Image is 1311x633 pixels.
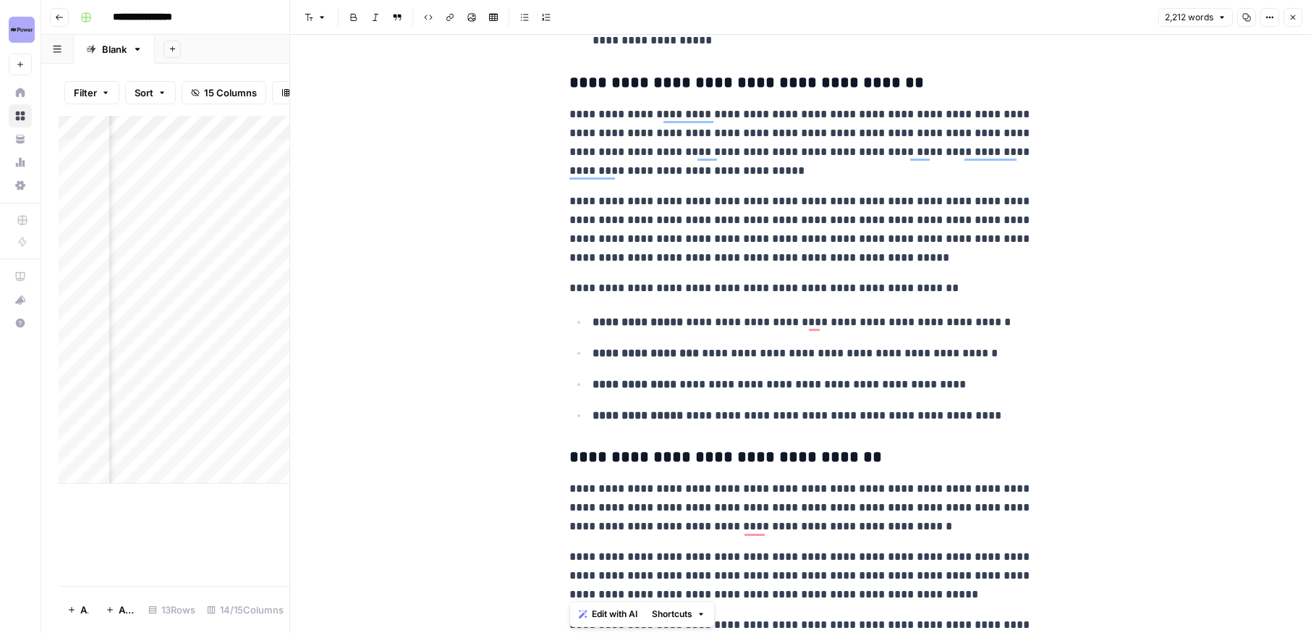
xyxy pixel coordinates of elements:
[201,598,289,621] div: 14/15 Columns
[9,311,32,335] button: Help + Support
[9,289,31,311] div: What's new?
[1158,8,1233,27] button: 2,212 words
[592,608,637,621] span: Edit with AI
[9,288,32,311] button: What's new?
[9,127,32,151] a: Your Data
[97,598,143,621] button: Add 10 Rows
[652,608,692,621] span: Shortcuts
[9,151,32,174] a: Usage
[573,605,643,624] button: Edit with AI
[135,85,153,100] span: Sort
[64,81,119,104] button: Filter
[102,42,127,56] div: Blank
[74,85,97,100] span: Filter
[9,17,35,43] img: Power Digital Logo
[125,81,176,104] button: Sort
[74,35,155,64] a: Blank
[646,605,711,624] button: Shortcuts
[9,265,32,288] a: AirOps Academy
[119,603,134,617] span: Add 10 Rows
[59,598,97,621] button: Add Row
[204,85,257,100] span: 15 Columns
[143,598,201,621] div: 13 Rows
[9,81,32,104] a: Home
[1165,11,1213,24] span: 2,212 words
[80,603,88,617] span: Add Row
[182,81,266,104] button: 15 Columns
[9,104,32,127] a: Browse
[9,12,32,48] button: Workspace: Power Digital
[9,174,32,197] a: Settings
